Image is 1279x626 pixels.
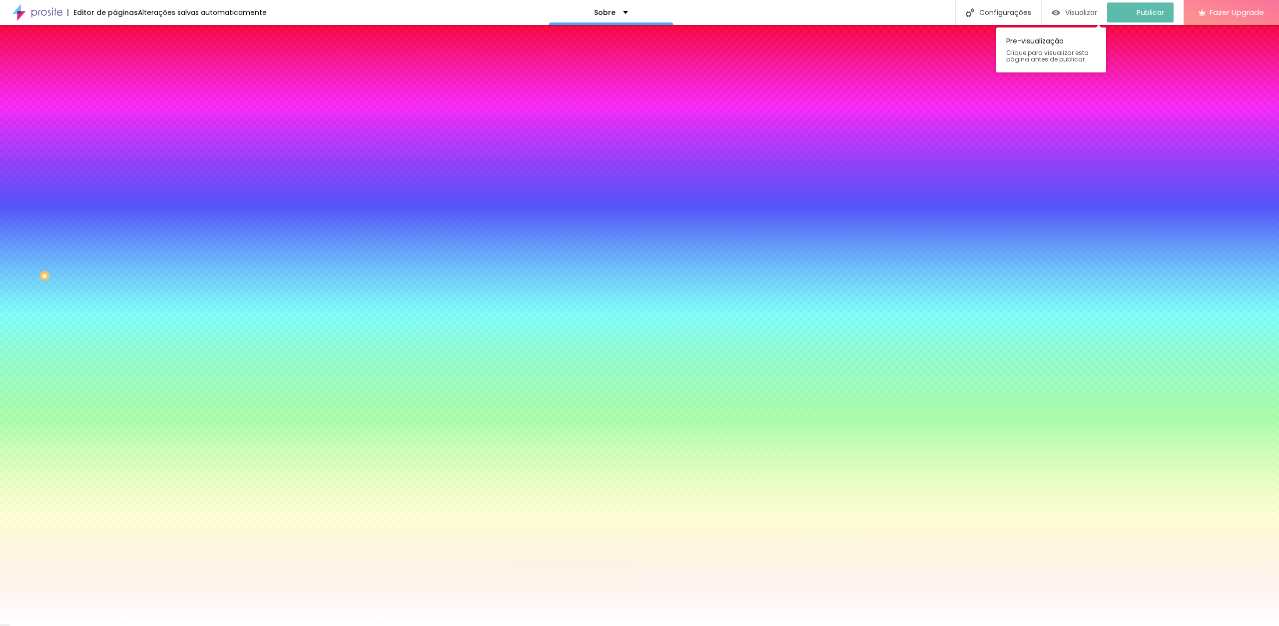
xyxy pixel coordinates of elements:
p: Sobre [594,9,616,16]
button: Publicar [1107,2,1174,22]
div: Pre-visualização [996,27,1106,72]
span: Fazer Upgrade [1210,8,1264,16]
span: Visualizar [1065,8,1097,16]
img: Icone [966,8,974,17]
span: Clique para visualizar esta página antes de publicar. [1006,49,1096,62]
img: view-1.svg [1052,8,1060,17]
button: Visualizar [1042,2,1107,22]
div: Alterações salvas automaticamente [138,9,267,16]
div: Editor de páginas [67,9,138,16]
span: Publicar [1137,8,1164,16]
